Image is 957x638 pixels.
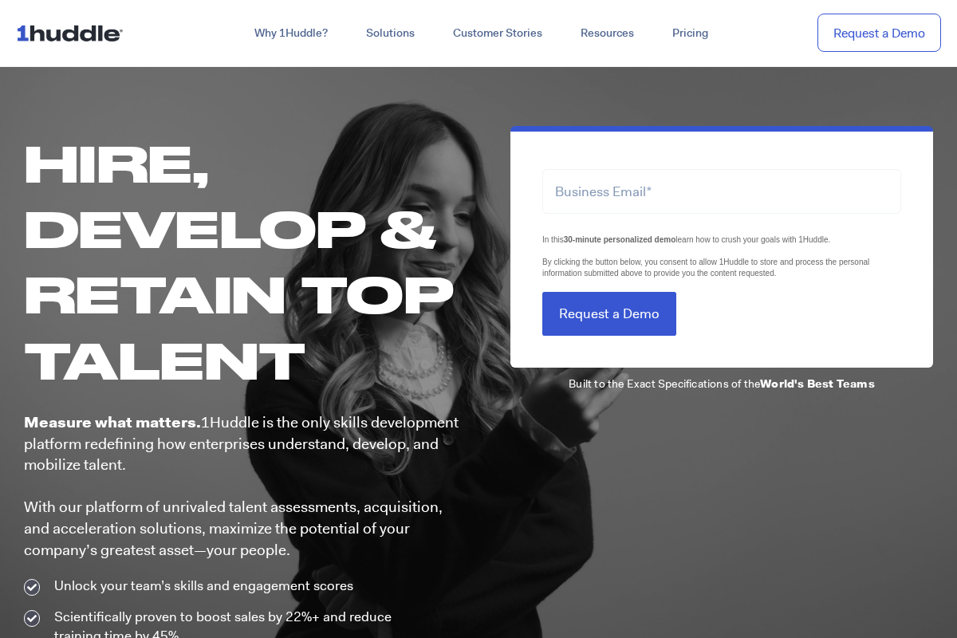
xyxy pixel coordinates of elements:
b: Measure what matters. [24,412,201,432]
strong: 30-minute personalized demo [564,235,676,244]
span: In this learn how to crush your goals with 1Huddle. By clicking the button below, you consent to ... [542,235,869,278]
a: Request a Demo [817,14,941,53]
a: Resources [561,19,653,48]
a: Customer Stories [434,19,561,48]
p: 1Huddle is the only skills development platform redefining how enterprises understand, develop, a... [24,412,463,561]
a: Why 1Huddle? [235,19,347,48]
b: World's Best Teams [760,376,875,391]
input: Business Email* [542,169,901,213]
span: Unlock your team’s skills and engagement scores [50,577,353,596]
h1: Hire, Develop & Retain Top Talent [24,130,463,392]
img: ... [16,18,130,48]
a: Pricing [653,19,727,48]
p: Built to the Exact Specifications of the [510,376,933,392]
input: Request a Demo [542,292,676,336]
a: Solutions [347,19,434,48]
